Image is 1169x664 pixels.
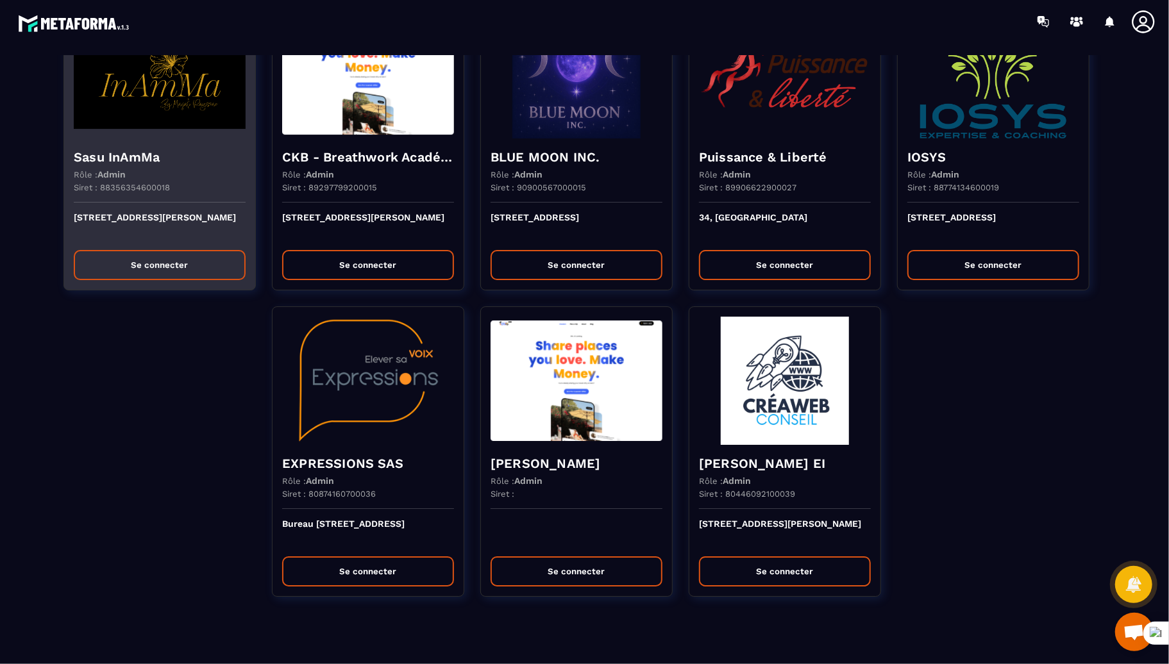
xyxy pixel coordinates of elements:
[907,148,1079,166] h4: IOSYS
[907,10,1079,138] img: funnel-background
[74,212,246,240] p: [STREET_ADDRESS][PERSON_NAME]
[282,10,454,138] img: funnel-background
[699,556,871,586] button: Se connecter
[699,183,796,192] p: Siret : 89906622900027
[18,12,133,35] img: logo
[907,169,959,179] p: Rôle :
[282,454,454,472] h4: EXPRESSIONS SAS
[282,489,376,499] p: Siret : 80874160700036
[74,10,246,138] img: funnel-background
[699,317,871,445] img: funnel-background
[491,212,662,240] p: [STREET_ADDRESS]
[699,148,871,166] h4: Puissance & Liberté
[931,169,959,179] span: Admin
[699,169,751,179] p: Rôle :
[699,212,871,240] p: 34, [GEOGRAPHIC_DATA]
[74,183,170,192] p: Siret : 88356354600018
[1115,613,1154,651] div: Mở cuộc trò chuyện
[491,148,662,166] h4: BLUE MOON INC.
[282,519,454,547] p: Bureau [STREET_ADDRESS]
[491,556,662,586] button: Se connecter
[491,489,514,499] p: Siret :
[282,183,377,192] p: Siret : 89297799200015
[282,476,334,486] p: Rôle :
[282,169,334,179] p: Rôle :
[907,250,1079,280] button: Se connecter
[699,454,871,472] h4: [PERSON_NAME] EI
[74,250,246,280] button: Se connecter
[699,519,871,547] p: [STREET_ADDRESS][PERSON_NAME]
[74,148,246,166] h4: Sasu InAmMa
[282,148,454,166] h4: CKB - Breathwork Académie
[723,169,751,179] span: Admin
[723,476,751,486] span: Admin
[491,476,542,486] p: Rôle :
[699,250,871,280] button: Se connecter
[514,476,542,486] span: Admin
[282,250,454,280] button: Se connecter
[907,183,999,192] p: Siret : 88774134600019
[74,169,126,179] p: Rôle :
[491,10,662,138] img: funnel-background
[491,250,662,280] button: Se connecter
[282,317,454,445] img: funnel-background
[699,476,751,486] p: Rôle :
[97,169,126,179] span: Admin
[491,169,542,179] p: Rôle :
[491,454,662,472] h4: [PERSON_NAME]
[514,169,542,179] span: Admin
[491,183,586,192] p: Siret : 90900567000015
[699,10,871,138] img: funnel-background
[699,489,795,499] p: Siret : 80446092100039
[907,212,1079,240] p: [STREET_ADDRESS]
[306,476,334,486] span: Admin
[306,169,334,179] span: Admin
[282,556,454,586] button: Se connecter
[491,317,662,445] img: funnel-background
[282,212,454,240] p: [STREET_ADDRESS][PERSON_NAME]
